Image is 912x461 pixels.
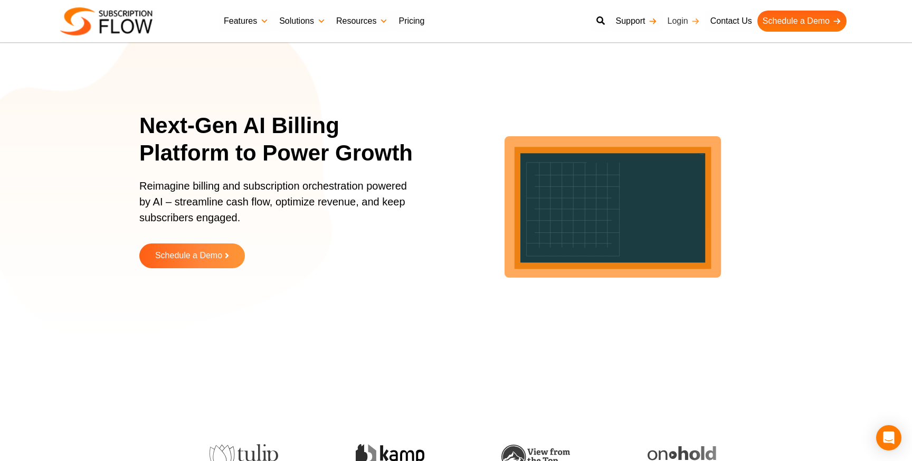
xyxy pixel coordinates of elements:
[60,7,153,35] img: Subscriptionflow
[705,11,757,32] a: Contact Us
[757,11,847,32] a: Schedule a Demo
[155,251,222,260] span: Schedule a Demo
[393,11,430,32] a: Pricing
[139,243,245,268] a: Schedule a Demo
[610,11,662,32] a: Support
[331,11,393,32] a: Resources
[218,11,274,32] a: Features
[274,11,331,32] a: Solutions
[139,178,414,236] p: Reimagine billing and subscription orchestration powered by AI – streamline cash flow, optimize r...
[876,425,901,450] div: Open Intercom Messenger
[139,112,427,167] h1: Next-Gen AI Billing Platform to Power Growth
[662,11,705,32] a: Login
